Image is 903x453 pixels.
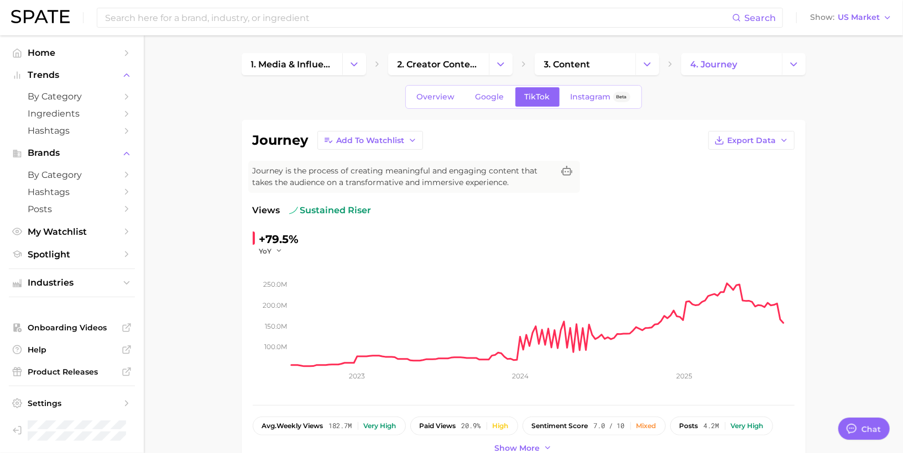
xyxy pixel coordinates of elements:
[691,59,738,70] span: 4. journey
[9,88,135,105] a: by Category
[544,59,591,70] span: 3. content
[676,372,692,380] tspan: 2025
[807,10,895,25] button: ShowUS Market
[9,223,135,240] a: My Watchlist
[782,53,806,75] button: Change Category
[9,395,135,412] a: Settings
[28,398,116,408] span: Settings
[515,87,560,107] a: TikTok
[681,53,782,75] a: 4. journey
[289,204,372,217] span: sustained riser
[28,278,116,288] span: Industries
[28,91,116,102] span: by Category
[259,246,283,256] button: YoY
[263,301,287,309] tspan: 200.0m
[253,204,280,217] span: Views
[9,319,135,336] a: Onboarding Videos
[265,322,287,330] tspan: 150.0m
[728,136,776,145] span: Export Data
[9,166,135,183] a: by Category
[410,417,518,435] button: paid views20.9%High
[525,92,550,102] span: TikTok
[462,422,481,430] span: 20.9%
[466,87,514,107] a: Google
[417,92,455,102] span: Overview
[9,183,135,201] a: Hashtags
[532,422,588,430] span: sentiment score
[262,422,323,430] span: weekly views
[28,148,116,158] span: Brands
[9,67,135,83] button: Trends
[838,14,880,20] span: US Market
[408,87,464,107] a: Overview
[28,170,116,180] span: by Category
[398,59,479,70] span: 2. creator content
[253,134,309,147] h1: journey
[708,131,795,150] button: Export Data
[28,125,116,136] span: Hashtags
[28,249,116,260] span: Spotlight
[251,59,333,70] span: 1. media & influencers
[636,422,656,430] div: Mixed
[349,372,365,380] tspan: 2023
[9,246,135,263] a: Spotlight
[264,343,287,351] tspan: 100.0m
[337,136,405,145] span: Add to Watchlist
[9,122,135,139] a: Hashtags
[28,227,116,237] span: My Watchlist
[9,364,135,380] a: Product Releases
[594,422,625,430] span: 7.0 / 10
[28,323,116,333] span: Onboarding Videos
[489,53,513,75] button: Change Category
[571,92,611,102] span: Instagram
[9,44,135,61] a: Home
[9,275,135,291] button: Industries
[289,206,298,215] img: sustained riser
[28,70,116,80] span: Trends
[11,10,70,23] img: SPATE
[561,87,640,107] a: InstagramBeta
[104,8,732,27] input: Search here for a brand, industry, or ingredient
[810,14,834,20] span: Show
[617,92,627,102] span: Beta
[317,131,423,150] button: Add to Watchlist
[744,13,776,23] span: Search
[263,280,287,288] tspan: 250.0m
[635,53,659,75] button: Change Category
[28,187,116,197] span: Hashtags
[9,341,135,358] a: Help
[28,345,116,355] span: Help
[495,444,540,453] span: Show more
[253,165,554,188] span: Journey is the process of creating meaningful and engaging content that takes the audience on a t...
[512,372,529,380] tspan: 2024
[253,417,406,435] button: avg.weekly views182.7mVery high
[9,105,135,122] a: Ingredients
[731,422,764,430] div: Very high
[9,201,135,218] a: Posts
[329,422,352,430] span: 182.7m
[388,53,489,75] a: 2. creator content
[9,417,135,444] a: Log out. Currently logged in as Yarden Horwitz with e-mail yarden@spate.nyc.
[259,246,272,256] span: YoY
[420,422,456,430] span: paid views
[364,422,396,430] div: Very high
[262,422,277,430] abbr: average
[28,48,116,58] span: Home
[670,417,773,435] button: posts4.2mVery high
[523,417,666,435] button: sentiment score7.0 / 10Mixed
[680,422,698,430] span: posts
[28,108,116,119] span: Ingredients
[28,367,116,377] span: Product Releases
[704,422,719,430] span: 4.2m
[476,92,504,102] span: Google
[493,422,509,430] div: High
[242,53,342,75] a: 1. media & influencers
[9,145,135,161] button: Brands
[342,53,366,75] button: Change Category
[28,204,116,214] span: Posts
[259,230,299,248] div: +79.5%
[535,53,635,75] a: 3. content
